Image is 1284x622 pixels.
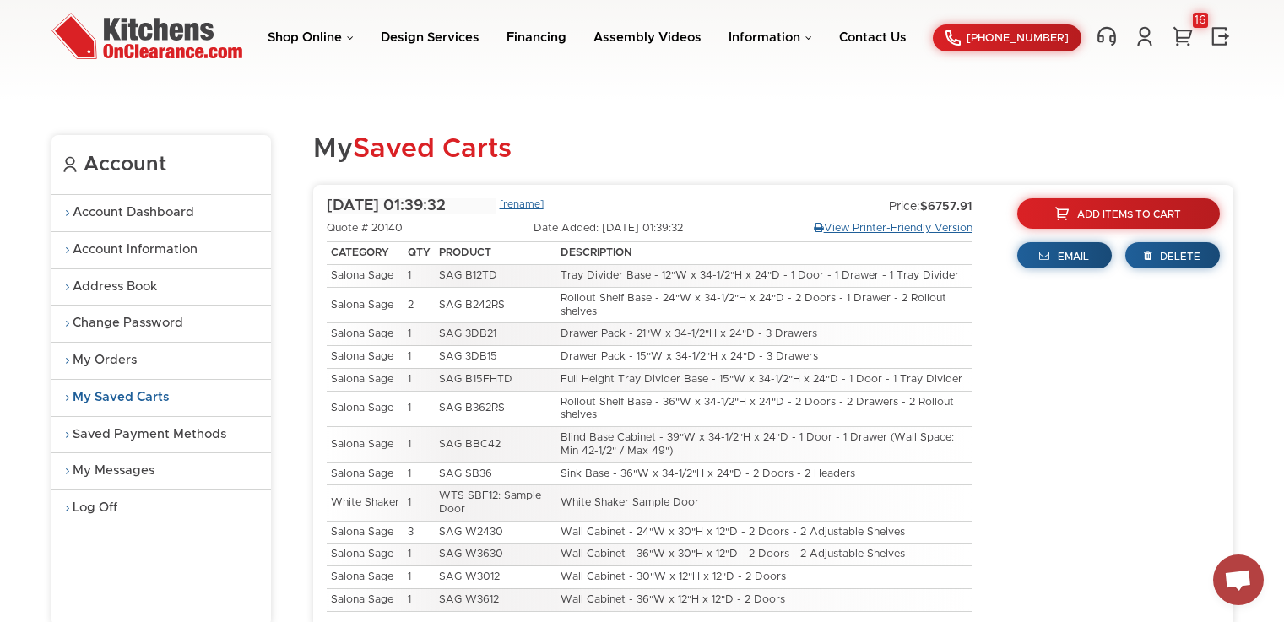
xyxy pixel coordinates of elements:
td: SAG W3612 [435,588,556,611]
a: Salona Sage [331,439,393,450]
a: My Messages [51,453,271,489]
td: Wall Cabinet - 30"W x 12"H x 12"D - 2 Doors [556,566,972,589]
a: Change Password [51,306,271,342]
a: Open chat [1213,554,1264,605]
td: SAG B242RS [435,287,556,322]
td: 2 [404,287,435,322]
td: Drawer Pack - 21"W x 34-1/2"H x 24"D - 3 Drawers [556,323,972,346]
th: Product [435,242,556,265]
a: Design Services [381,31,479,44]
a: Salona Sage [331,594,393,605]
a: My Saved Carts [51,380,271,416]
span: Delete [1160,252,1200,262]
th: Description [556,242,972,265]
div: Date Added: [DATE] 01:39:32 [534,222,683,235]
td: Full Height Tray Divider Base - 15"W x 34-1/2"H x 24"D - 1 Door - 1 Tray Divider [556,368,972,391]
td: Drawer Pack - 15"W x 34-1/2"H x 24"D - 3 Drawers [556,346,972,369]
a: View Printer-Friendly Version [814,222,972,235]
td: 1 [404,485,435,521]
a: Salona Sage [331,571,393,582]
td: SAG W2430 [435,521,556,544]
span: [PHONE_NUMBER] [967,33,1069,44]
a: 16 [1170,25,1195,47]
td: SAG W3630 [435,544,556,566]
h1: My [313,135,1233,165]
td: 1 [404,346,435,369]
a: Salona Sage [331,328,393,339]
a: My Orders [51,343,271,379]
td: Rollout Shelf Base - 24"W x 34-1/2"H x 24"D - 2 Doors - 1 Drawer - 2 Rollout shelves [556,287,972,322]
a: Add Items To Cart [1017,198,1220,229]
a: Address Book [51,269,271,306]
a: [PHONE_NUMBER] [933,24,1081,51]
td: WTS SBF12: Sample Door [435,485,556,521]
a: Contact Us [839,31,907,44]
a: Salona Sage [331,549,393,560]
a: Financing [507,31,566,44]
a: Account Information [51,232,271,268]
strong: $6757.91 [920,201,972,213]
td: White Shaker Sample Door [556,485,972,521]
div: Quote # 20140 [327,222,403,235]
a: Salona Sage [331,270,393,281]
a: Email [1017,242,1112,268]
td: 1 [404,368,435,391]
td: SAG W3012 [435,566,556,589]
td: Sink Base - 36"W x 34-1/2"H x 24"D - 2 Doors - 2 Headers [556,462,972,485]
a: Salona Sage [331,527,393,538]
img: Kitchens On Clearance [51,13,242,59]
td: SAG SB36 [435,462,556,485]
a: Account Dashboard [51,195,271,231]
td: SAG 3DB21 [435,323,556,346]
td: 1 [404,323,435,346]
a: Delete [1125,242,1220,268]
a: Assembly Videos [593,31,702,44]
a: White Shaker [331,497,399,508]
div: Price: [889,200,972,215]
div: 16 [1193,13,1208,28]
a: Information [729,31,812,44]
th: Category [327,242,404,265]
td: 1 [404,391,435,426]
span: Email [1058,252,1089,262]
td: Rollout Shelf Base - 36"W x 34-1/2"H x 24"D - 2 Doors - 2 Drawers - 2 Rollout shelves [556,391,972,426]
td: Wall Cabinet - 36"W x 12"H x 12"D - 2 Doors [556,588,972,611]
td: 1 [404,462,435,485]
a: Saved Payment Methods [51,417,271,453]
td: SAG B15FHTD [435,368,556,391]
td: 3 [404,521,435,544]
td: 1 [404,544,435,566]
td: Wall Cabinet - 36"W x 30"H x 12"D - 2 Doors - 2 Adjustable Shelves [556,544,972,566]
span: Add Items To Cart [1077,209,1181,219]
td: SAG 3DB15 [435,346,556,369]
td: SAG BBC42 [435,427,556,462]
td: SAG B362RS [435,391,556,426]
th: Qty [404,242,435,265]
td: 1 [404,427,435,462]
a: Log Off [51,490,271,527]
a: [rename] [500,198,544,215]
a: Salona Sage [331,403,393,414]
td: Blind Base Cabinet - 39"W x 34-1/2"H x 24"D - 1 Door - 1 Drawer (Wall Space: Min 42-1/2" / Max 49") [556,427,972,462]
a: Salona Sage [331,374,393,385]
a: Shop Online [268,31,354,44]
a: Salona Sage [331,351,393,362]
a: Salona Sage [331,300,393,311]
a: Salona Sage [331,468,393,479]
td: SAG B12TD [435,265,556,288]
td: Wall Cabinet - 24"W x 30"H x 12"D - 2 Doors - 2 Adjustable Shelves [556,521,972,544]
td: 1 [404,566,435,589]
td: Tray Divider Base - 12"W x 34-1/2"H x 24"D - 1 Door - 1 Drawer - 1 Tray Divider [556,265,972,288]
td: 1 [404,588,435,611]
td: 1 [404,265,435,288]
span: Saved Carts [353,136,512,163]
